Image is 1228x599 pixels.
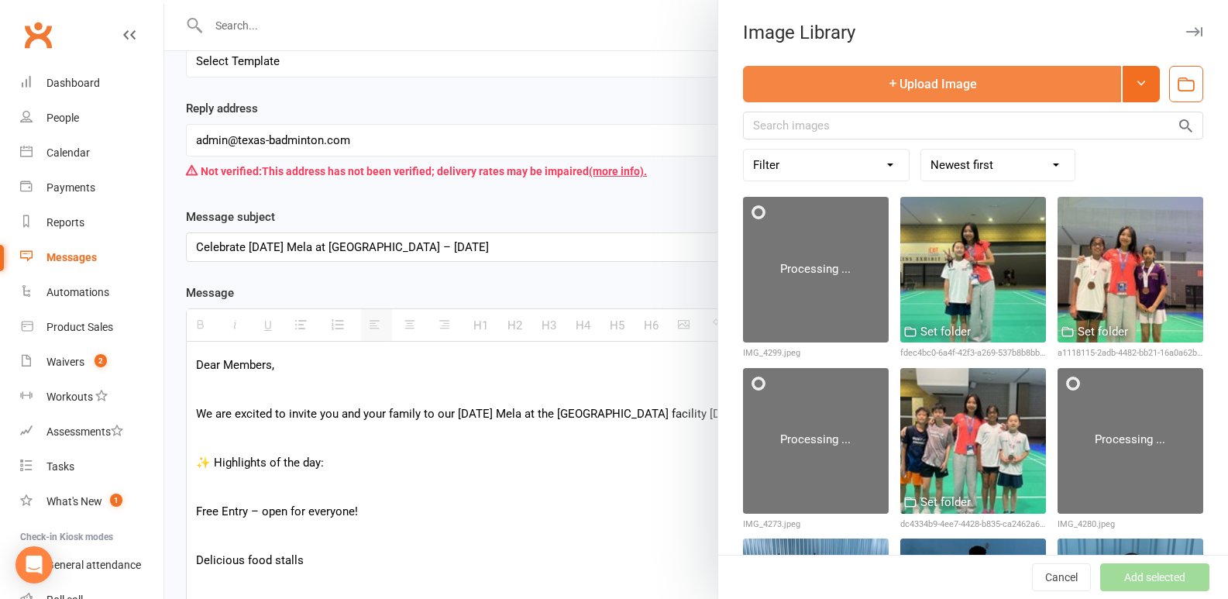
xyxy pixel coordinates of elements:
img: dc4334b9-4ee7-4428-b835-ca2462a62a89.jpeg [900,368,1046,514]
div: a1118115-2adb-4482-bb21-16a0a62b01b1.jpeg [1058,346,1203,360]
div: IMG_4280.jpeg [1058,518,1203,532]
a: What's New1 [20,484,163,519]
a: Reports [20,205,163,240]
span: 2 [95,354,107,367]
div: Open Intercom Messenger [15,546,53,584]
div: Assessments [46,425,123,438]
img: fdec4bc0-6a4f-42f3-a269-537b8b8bb06b.jpeg [900,197,1046,343]
a: Workouts [20,380,163,415]
a: Payments [20,170,163,205]
div: Waivers [46,356,84,368]
a: Waivers 2 [20,345,163,380]
a: Tasks [20,449,163,484]
div: IMG_4299.jpeg [743,346,889,360]
a: Messages [20,240,163,275]
div: Dashboard [46,77,100,89]
div: Set folder [1078,322,1128,341]
a: Calendar [20,136,163,170]
a: Dashboard [20,66,163,101]
div: Image Library [718,22,1228,43]
div: Set folder [920,493,971,511]
div: Processing ... [1095,430,1165,449]
div: General attendance [46,559,141,571]
div: Payments [46,181,95,194]
div: IMG_4273.jpeg [743,518,889,532]
div: What's New [46,495,102,508]
div: fdec4bc0-6a4f-42f3-a269-537b8b8bb06b.jpeg [900,346,1046,360]
a: Clubworx [19,15,57,54]
div: Processing ... [780,430,851,449]
input: Search images [743,112,1203,139]
div: Automations [46,286,109,298]
a: General attendance kiosk mode [20,548,163,583]
a: Assessments [20,415,163,449]
div: Tasks [46,460,74,473]
span: 1 [110,494,122,507]
div: Reports [46,216,84,229]
div: Product Sales [46,321,113,333]
div: Set folder [920,322,971,341]
a: Product Sales [20,310,163,345]
img: a1118115-2adb-4482-bb21-16a0a62b01b1.jpeg [1058,197,1203,343]
div: Calendar [46,146,90,159]
a: Automations [20,275,163,310]
div: Messages [46,251,97,263]
div: dc4334b9-4ee7-4428-b835-ca2462a62a89.jpeg [900,518,1046,532]
a: People [20,101,163,136]
div: People [46,112,79,124]
button: Cancel [1032,563,1091,591]
div: Processing ... [780,260,851,278]
div: Workouts [46,391,93,403]
button: Upload Image [743,66,1121,102]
